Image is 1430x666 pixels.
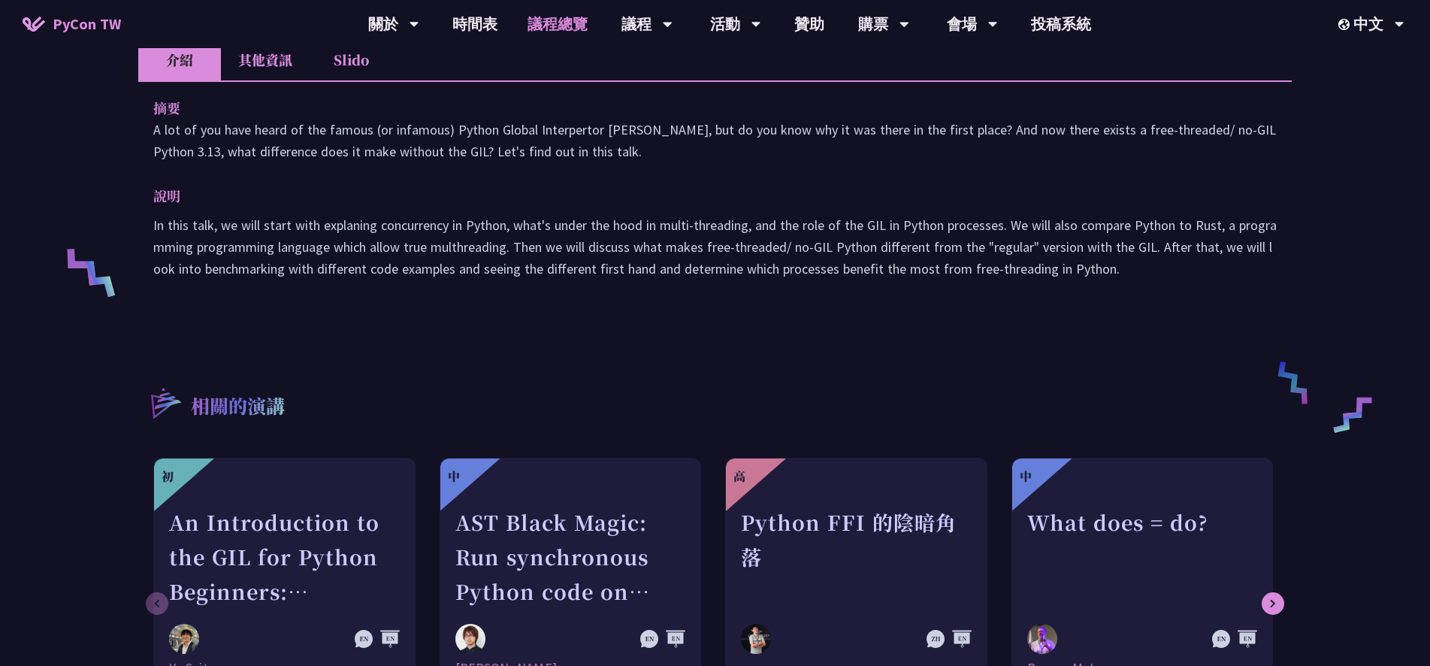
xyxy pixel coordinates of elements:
li: 介紹 [138,39,221,80]
a: PyCon TW [8,5,136,43]
div: 中 [448,468,460,486]
img: scc [741,624,771,654]
img: Reuven M. Lerner [1027,624,1057,657]
li: 其他資訊 [221,39,310,80]
div: An Introduction to the GIL for Python Beginners: Disabling It in Python 3.13 and Leveraging Concu... [169,505,400,609]
p: A lot of you have heard of the famous (or infamous) Python Global Interpertor [PERSON_NAME], but ... [153,119,1277,162]
div: 中 [1020,468,1032,486]
li: Slido [310,39,392,80]
img: Locale Icon [1338,19,1353,30]
img: Yu Saito [169,624,199,654]
p: 摘要 [153,97,1247,119]
p: 相關的演講 [191,392,285,422]
p: In this talk, we will start with explaning concurrency in Python, what's under the hood in multi-... [153,214,1277,280]
img: Yuichiro Tachibana [455,624,485,654]
div: 初 [162,468,174,486]
div: AST Black Magic: Run synchronous Python code on asynchronous Pyodide [455,505,686,609]
img: Home icon of PyCon TW 2025 [23,17,45,32]
div: 高 [733,468,745,486]
div: Python FFI 的陰暗角落 [741,505,972,609]
p: 說明 [153,185,1247,207]
div: What does = do? [1027,505,1258,609]
span: PyCon TW [53,13,121,35]
img: r3.8d01567.svg [128,366,201,439]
